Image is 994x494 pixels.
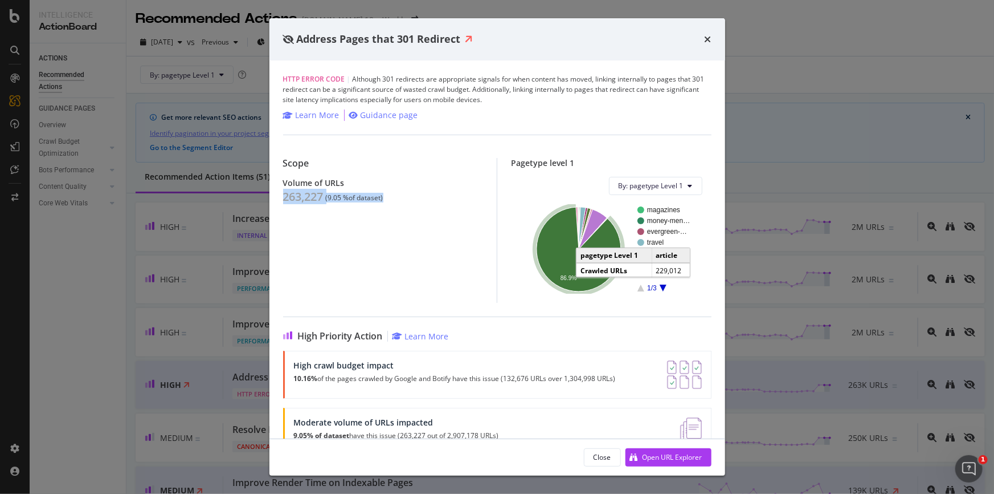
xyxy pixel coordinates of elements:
div: Scope [283,158,484,169]
button: Open URL Explorer [625,448,711,467]
p: have this issue (263,227 out of 2,907,178 URLs) [294,432,499,440]
text: uk [647,260,655,268]
span: | [347,74,351,84]
text: travel [647,238,664,246]
div: Learn More [405,331,449,342]
div: Learn More [296,110,339,121]
div: eye-slash [283,35,294,44]
div: Moderate volume of URLs impacted [294,418,499,427]
strong: 10.16% [294,374,318,383]
strong: 9.05% of dataset [294,431,350,440]
div: Close [594,452,611,462]
span: HTTP Error Code [283,74,345,84]
img: e5DMFwAAAABJRU5ErkJggg== [680,418,701,446]
div: 263,227 [283,190,324,204]
div: ( 9.05 % of dataset ) [326,194,383,202]
text: 86.9% [561,275,576,281]
text: business-m… [647,249,689,257]
div: Open URL Explorer [643,452,702,462]
div: Pagetype level 1 [511,158,711,168]
text: 1/3 [647,284,657,292]
div: Although 301 redirects are appropriate signals for when content has moved, linking internally to ... [283,74,711,105]
a: Learn More [392,331,449,342]
p: of the pages crawled by Google and Botify have this issue (132,676 URLs over 1,304,998 URLs) [294,375,616,383]
span: 1 [979,455,988,464]
div: Guidance page [361,110,418,121]
div: Volume of URLs [283,178,484,188]
text: evergreen-… [647,228,687,236]
span: By: pagetype Level 1 [619,181,684,191]
text: magazines [647,206,680,214]
text: money-men… [647,217,690,225]
a: Learn More [283,110,339,121]
div: times [705,32,711,47]
a: Guidance page [349,110,418,121]
span: High Priority Action [298,331,383,342]
iframe: Intercom live chat [955,455,983,483]
button: By: pagetype Level 1 [609,177,702,195]
div: High crawl budget impact [294,361,616,370]
svg: A chart. [520,204,698,294]
div: modal [269,18,725,476]
span: Address Pages that 301 Redirect [297,32,461,46]
button: Close [584,448,621,467]
img: AY0oso9MOvYAAAAASUVORK5CYII= [667,361,702,389]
